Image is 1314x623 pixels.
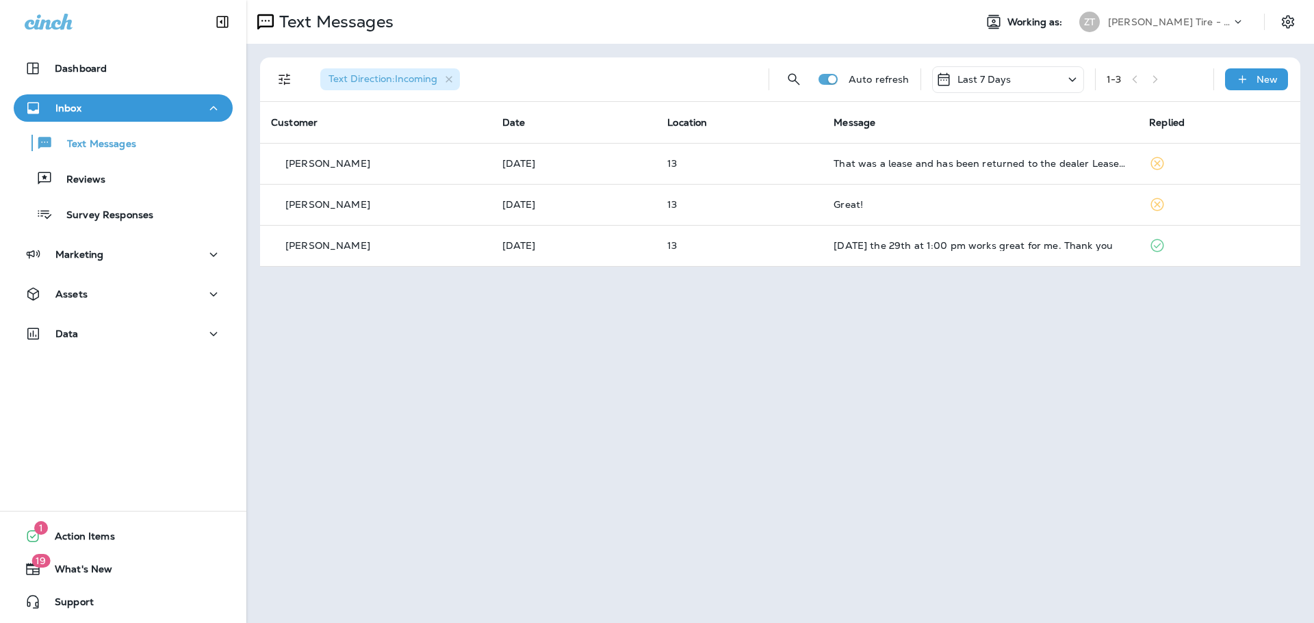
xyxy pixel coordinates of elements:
p: Marketing [55,249,103,260]
button: Marketing [14,241,233,268]
p: [PERSON_NAME] [285,199,370,210]
p: [PERSON_NAME] [285,240,370,251]
p: Last 7 Days [957,74,1012,85]
p: Assets [55,289,88,300]
span: 13 [667,157,677,170]
button: Filters [271,66,298,93]
p: Text Messages [53,138,136,151]
button: Search Messages [780,66,808,93]
button: Support [14,588,233,615]
div: Great! [834,199,1127,210]
div: Text Direction:Incoming [320,68,460,90]
span: 13 [667,239,677,252]
button: 1Action Items [14,522,233,550]
span: 1 [34,521,48,535]
div: That was a lease and has been returned to the dealer Lease ended [834,158,1127,169]
span: What's New [41,564,112,580]
span: Message [834,116,875,129]
span: Customer [271,116,318,129]
div: Tomorrow the 29th at 1:00 pm works great for me. Thank you [834,240,1127,251]
span: Location [667,116,707,129]
p: Aug 28, 2025 12:42 PM [502,240,646,251]
button: Data [14,320,233,347]
span: Date [502,116,526,129]
p: Sep 2, 2025 03:23 PM [502,158,646,169]
span: Text Direction : Incoming [328,72,437,85]
button: Reviews [14,164,233,193]
button: Inbox [14,94,233,122]
div: 1 - 3 [1107,74,1121,85]
p: Data [55,328,79,339]
span: Replied [1149,116,1185,129]
p: Inbox [55,103,81,114]
button: Collapse Sidebar [203,8,242,36]
span: Working as: [1007,16,1066,28]
button: Dashboard [14,55,233,82]
div: ZT [1079,12,1100,32]
p: [PERSON_NAME] [285,158,370,169]
span: Support [41,596,94,613]
span: 19 [31,554,50,568]
p: Aug 29, 2025 01:23 PM [502,199,646,210]
p: Auto refresh [849,74,910,85]
button: Text Messages [14,129,233,157]
p: Reviews [53,174,105,187]
p: New [1257,74,1278,85]
button: Settings [1276,10,1300,34]
span: 13 [667,198,677,211]
button: Survey Responses [14,200,233,228]
p: Survey Responses [53,209,153,222]
p: [PERSON_NAME] Tire - Hills & [PERSON_NAME] [1108,16,1231,27]
p: Text Messages [274,12,394,32]
button: Assets [14,280,233,308]
p: Dashboard [55,63,107,74]
button: 19What's New [14,555,233,583]
span: Action Items [41,531,115,547]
